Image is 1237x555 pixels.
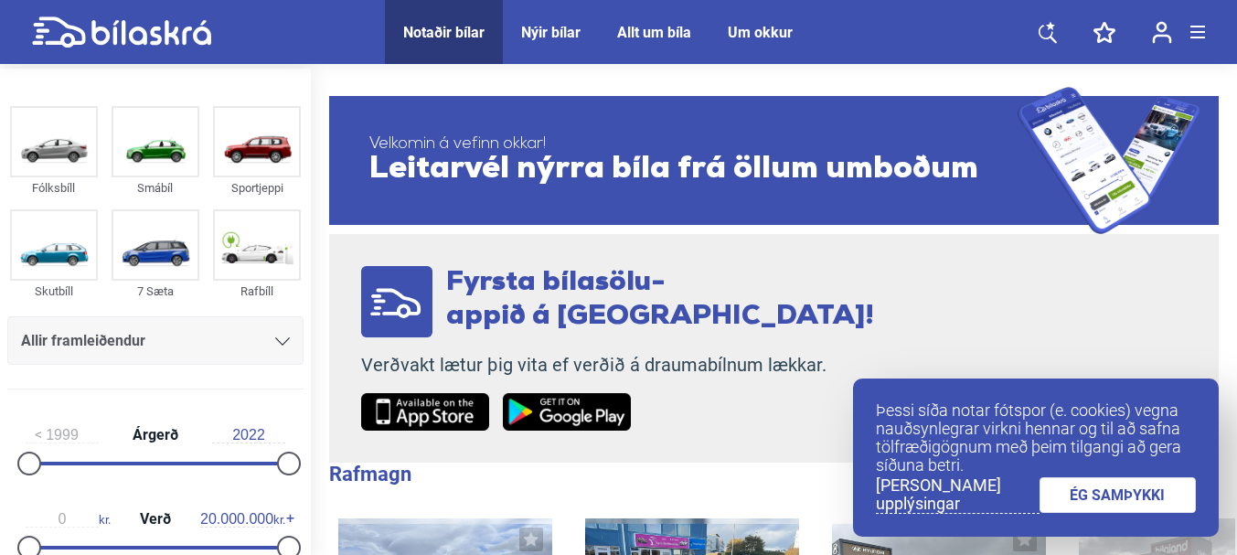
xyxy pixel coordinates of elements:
[112,281,199,302] div: 7 Sæta
[200,511,285,528] span: kr.
[403,24,485,41] a: Notaðir bílar
[10,177,98,198] div: Fólksbíll
[128,428,183,443] span: Árgerð
[617,24,691,41] a: Allt um bíla
[446,269,874,331] span: Fyrsta bílasölu- appið á [GEOGRAPHIC_DATA]!
[521,24,581,41] a: Nýir bílar
[112,177,199,198] div: Smábíl
[1040,477,1197,513] a: ÉG SAMÞYKKI
[329,463,411,486] b: Rafmagn
[213,177,301,198] div: Sportjeppi
[728,24,793,41] a: Um okkur
[369,135,1018,154] span: Velkomin á vefinn okkar!
[1152,21,1172,44] img: user-login.svg
[213,281,301,302] div: Rafbíll
[10,281,98,302] div: Skutbíll
[876,401,1196,475] p: Þessi síða notar fótspor (e. cookies) vegna nauðsynlegrar virkni hennar og til að safna tölfræðig...
[361,354,874,377] p: Verðvakt lætur þig vita ef verðið á draumabílnum lækkar.
[369,154,1018,187] span: Leitarvél nýrra bíla frá öllum umboðum
[21,328,145,354] span: Allir framleiðendur
[329,87,1219,234] a: Velkomin á vefinn okkar!Leitarvél nýrra bíla frá öllum umboðum
[876,476,1040,514] a: [PERSON_NAME] upplýsingar
[135,512,176,527] span: Verð
[26,511,111,528] span: kr.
